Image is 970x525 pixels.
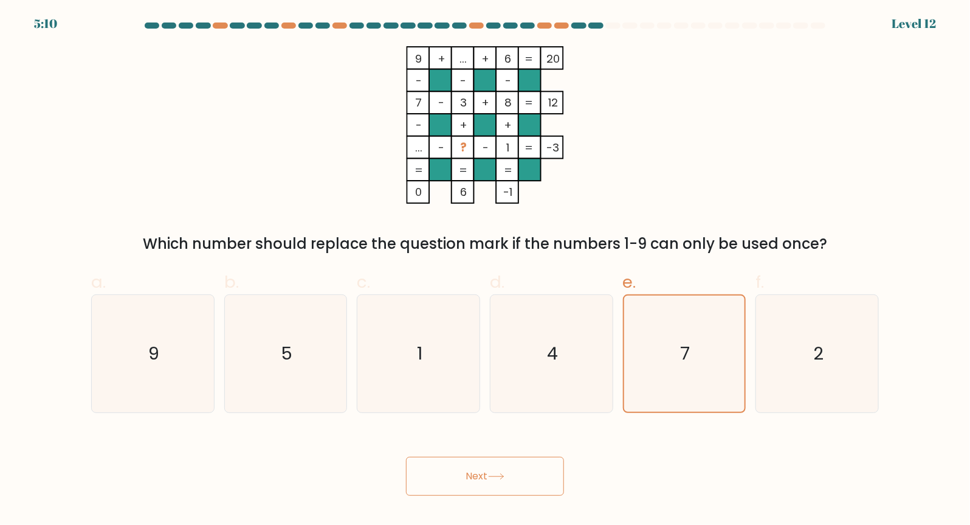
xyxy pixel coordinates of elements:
tspan: - [439,95,445,110]
tspan: 7 [415,95,422,110]
text: 5 [281,342,292,366]
span: b. [224,270,239,294]
tspan: + [438,51,445,66]
tspan: = [525,51,533,66]
tspan: 9 [415,51,422,66]
tspan: = [504,162,512,178]
tspan: + [504,117,512,133]
tspan: + [459,117,467,133]
tspan: 0 [415,185,422,200]
tspan: = [459,162,467,178]
span: c. [357,270,370,294]
span: d. [490,270,504,294]
span: e. [623,270,636,294]
tspan: 20 [546,51,560,66]
tspan: = [414,162,423,178]
text: 9 [148,342,159,366]
div: 5:10 [34,15,57,33]
tspan: 12 [548,95,558,110]
tspan: - [416,73,422,88]
button: Next [406,457,564,496]
tspan: 1 [506,140,509,155]
div: Level 12 [892,15,936,33]
tspan: 8 [504,95,512,110]
tspan: = [525,140,533,155]
tspan: - [416,117,422,133]
tspan: 6 [460,185,467,200]
tspan: = [525,95,533,110]
span: f. [755,270,764,294]
tspan: ? [460,140,467,155]
tspan: -3 [547,140,560,155]
tspan: - [505,73,511,88]
tspan: -1 [503,185,512,200]
tspan: 6 [504,51,511,66]
tspan: + [482,51,490,66]
text: 2 [813,342,824,366]
text: 7 [681,341,690,366]
tspan: - [460,73,466,88]
span: a. [91,270,106,294]
tspan: ... [415,140,422,155]
text: 4 [547,342,558,366]
text: 1 [417,342,422,366]
tspan: + [482,95,490,110]
tspan: 3 [460,95,467,110]
div: Which number should replace the question mark if the numbers 1-9 can only be used once? [98,233,872,255]
tspan: - [483,140,489,155]
tspan: - [439,140,445,155]
tspan: ... [459,51,467,66]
